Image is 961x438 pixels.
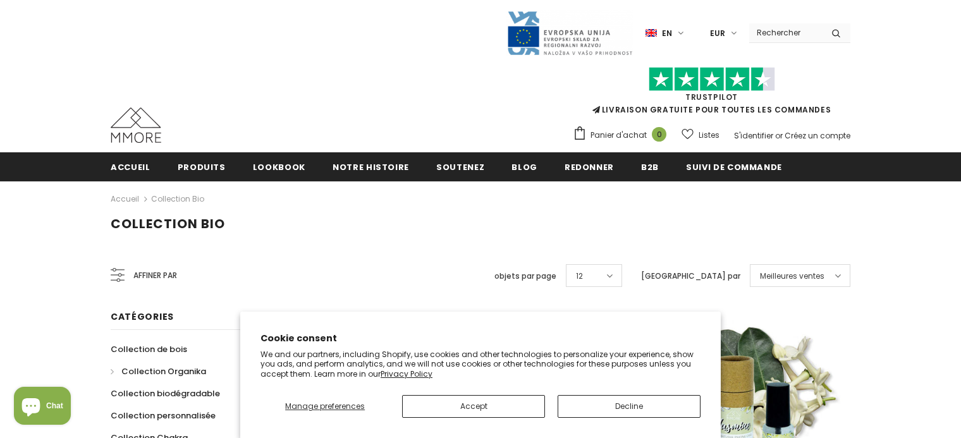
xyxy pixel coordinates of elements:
[121,365,206,377] span: Collection Organika
[333,152,409,181] a: Notre histoire
[333,161,409,173] span: Notre histoire
[402,395,545,418] button: Accept
[111,338,187,360] a: Collection de bois
[111,215,225,233] span: Collection Bio
[10,387,75,428] inbox-online-store-chat: Shopify online store chat
[506,27,633,38] a: Javni Razpis
[646,28,657,39] img: i-lang-1.png
[260,350,701,379] p: We and our partners, including Shopify, use cookies and other technologies to personalize your ex...
[253,161,305,173] span: Lookbook
[565,152,614,181] a: Redonner
[591,129,647,142] span: Panier d'achat
[111,152,150,181] a: Accueil
[151,193,204,204] a: Collection Bio
[111,387,220,399] span: Collection biodégradable
[652,127,666,142] span: 0
[436,152,484,181] a: soutenez
[760,270,824,283] span: Meilleures ventes
[111,192,139,207] a: Accueil
[178,152,226,181] a: Produits
[133,269,177,283] span: Affiner par
[686,161,782,173] span: Suivi de commande
[381,368,432,379] a: Privacy Policy
[111,161,150,173] span: Accueil
[511,152,537,181] a: Blog
[285,401,365,411] span: Manage preferences
[775,130,783,141] span: or
[111,405,216,427] a: Collection personnalisée
[576,270,583,283] span: 12
[785,130,850,141] a: Créez un compte
[699,129,719,142] span: Listes
[682,124,719,146] a: Listes
[710,27,725,40] span: EUR
[558,395,701,418] button: Decline
[641,270,740,283] label: [GEOGRAPHIC_DATA] par
[506,10,633,56] img: Javni Razpis
[111,382,220,405] a: Collection biodégradable
[641,152,659,181] a: B2B
[111,360,206,382] a: Collection Organika
[260,332,701,345] h2: Cookie consent
[686,152,782,181] a: Suivi de commande
[641,161,659,173] span: B2B
[260,395,389,418] button: Manage preferences
[111,343,187,355] span: Collection de bois
[111,107,161,143] img: Cas MMORE
[511,161,537,173] span: Blog
[494,270,556,283] label: objets par page
[685,92,738,102] a: TrustPilot
[573,73,850,115] span: LIVRAISON GRATUITE POUR TOUTES LES COMMANDES
[436,161,484,173] span: soutenez
[734,130,773,141] a: S'identifier
[649,67,775,92] img: Faites confiance aux étoiles pilotes
[662,27,672,40] span: en
[111,410,216,422] span: Collection personnalisée
[111,310,174,323] span: Catégories
[178,161,226,173] span: Produits
[565,161,614,173] span: Redonner
[573,126,673,145] a: Panier d'achat 0
[253,152,305,181] a: Lookbook
[749,23,822,42] input: Search Site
